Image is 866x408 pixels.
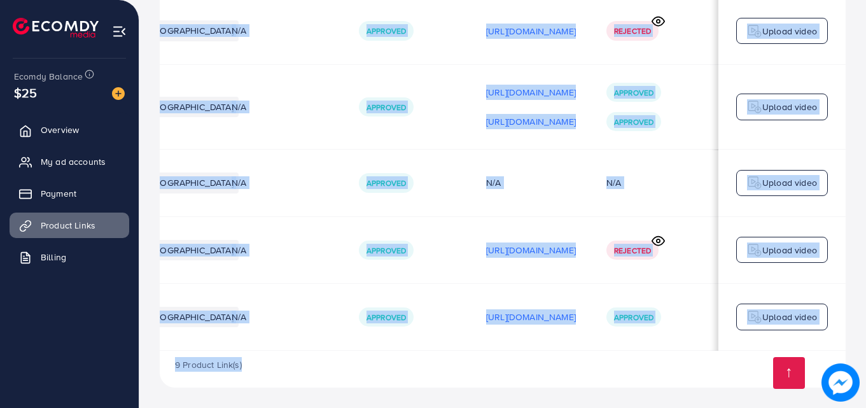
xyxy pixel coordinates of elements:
img: image [112,87,125,100]
span: Approved [614,87,653,98]
p: [URL][DOMAIN_NAME] [486,309,576,325]
span: Approved [367,312,406,323]
span: N/A [232,311,246,323]
div: N/A [606,176,621,189]
span: N/A [232,101,246,113]
span: My ad accounts [41,155,106,168]
span: $25 [14,83,37,102]
span: Approved [367,25,406,36]
img: logo [747,309,762,325]
span: Approved [614,312,653,323]
img: logo [747,99,762,115]
img: logo [747,243,762,258]
p: [URL][DOMAIN_NAME] [486,24,576,39]
span: N/A [232,244,246,257]
li: [GEOGRAPHIC_DATA] [141,172,239,193]
span: Overview [41,123,79,136]
span: Rejected [614,245,651,256]
p: Upload video [762,24,817,39]
p: [URL][DOMAIN_NAME] [486,85,576,100]
span: Approved [367,245,406,256]
p: Upload video [762,309,817,325]
img: logo [747,175,762,190]
p: Upload video [762,99,817,115]
span: N/A [232,176,246,189]
li: [GEOGRAPHIC_DATA] [141,240,239,260]
span: Rejected [614,25,651,36]
span: Approved [367,178,406,188]
a: Billing [10,244,129,270]
span: Ecomdy Balance [14,70,83,83]
span: Approved [614,116,653,127]
span: Product Links [41,219,95,232]
p: Upload video [762,243,817,258]
img: logo [13,18,99,38]
span: Payment [41,187,76,200]
li: [GEOGRAPHIC_DATA] [141,97,239,117]
img: menu [112,24,127,39]
p: [URL][DOMAIN_NAME] [486,243,576,258]
p: [URL][DOMAIN_NAME] [486,114,576,129]
li: [GEOGRAPHIC_DATA] [141,20,239,41]
a: My ad accounts [10,149,129,174]
span: Billing [41,251,66,264]
a: Payment [10,181,129,206]
span: Approved [367,102,406,113]
div: N/A [486,176,576,189]
img: logo [747,24,762,39]
p: Upload video [762,175,817,190]
li: [GEOGRAPHIC_DATA] [141,307,239,327]
img: image [821,363,860,402]
span: 9 Product Link(s) [175,358,242,371]
span: N/A [232,24,246,37]
a: Product Links [10,213,129,238]
a: Overview [10,117,129,143]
